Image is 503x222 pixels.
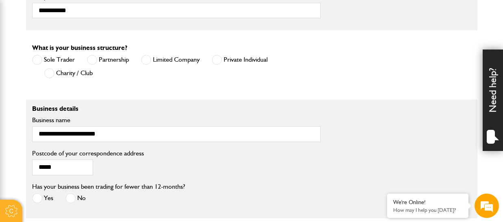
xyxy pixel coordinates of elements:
label: Limited Company [141,55,200,65]
p: How may I help you today? [393,207,462,213]
div: Chat with us now [42,45,137,56]
input: Enter your last name [11,75,148,93]
img: d_20077148190_company_1631870298795_20077148190 [14,45,34,56]
label: Has your business been trading for fewer than 12-months? [32,183,185,190]
div: We're Online! [393,199,462,206]
div: Need help? [483,50,503,151]
label: Charity / Club [44,68,93,78]
label: No [65,193,86,203]
textarea: Type your message and hit 'Enter' [11,147,148,175]
label: Postcode of your correspondence address [32,150,321,157]
label: Partnership [87,55,129,65]
label: Yes [32,193,53,203]
label: Private Individual [212,55,268,65]
div: Minimize live chat window [133,4,153,24]
label: Sole Trader [32,55,75,65]
p: Business details [32,106,321,112]
input: Enter your phone number [11,123,148,141]
label: What is your business structure? [32,45,127,51]
label: Business name [32,117,321,123]
input: Enter your email address [11,99,148,117]
em: Start Chat [111,170,148,181]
